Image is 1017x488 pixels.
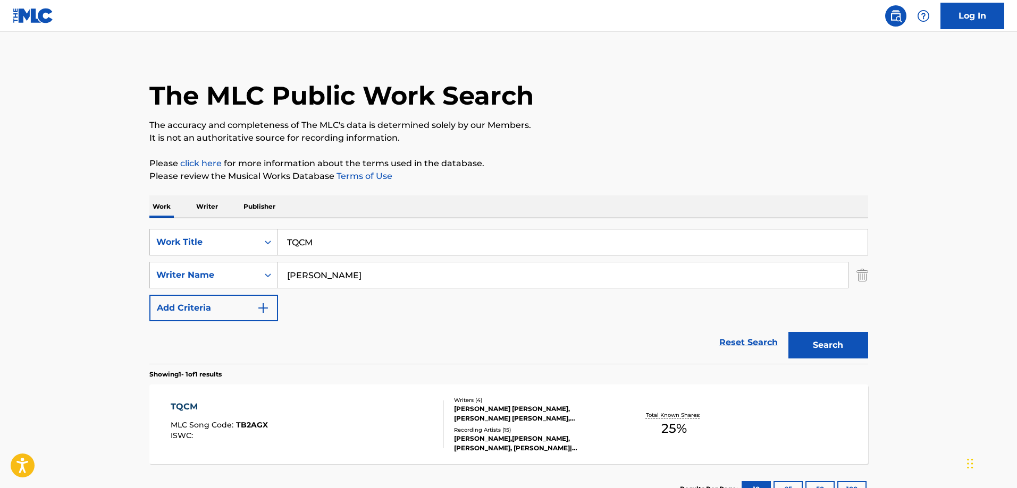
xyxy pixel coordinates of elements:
[967,448,973,480] div: Drag
[334,171,392,181] a: Terms of Use
[171,400,268,413] div: TQCM
[171,431,196,440] span: ISWC :
[940,3,1004,29] a: Log In
[913,5,934,27] div: Help
[171,420,236,430] span: MLC Song Code :
[856,262,868,288] img: Delete Criterion
[661,419,687,438] span: 25 %
[788,332,868,358] button: Search
[180,158,222,168] a: click here
[917,10,930,22] img: help
[236,420,268,430] span: TB2AGX
[149,195,174,218] p: Work
[149,370,222,379] p: Showing 1 - 1 of 1 results
[454,426,615,434] div: Recording Artists ( 15 )
[149,295,278,321] button: Add Criteria
[454,396,615,404] div: Writers ( 4 )
[454,404,615,423] div: [PERSON_NAME] [PERSON_NAME], [PERSON_NAME] [PERSON_NAME], [PERSON_NAME], [PERSON_NAME] [PERSON_NAME]
[257,302,270,314] img: 9d2ae6d4665cec9f34b9.svg
[149,170,868,183] p: Please review the Musical Works Database
[885,5,906,27] a: Public Search
[646,411,703,419] p: Total Known Shares:
[156,269,252,281] div: Writer Name
[240,195,279,218] p: Publisher
[13,8,54,23] img: MLC Logo
[714,331,783,354] a: Reset Search
[149,384,868,464] a: TQCMMLC Song Code:TB2AGXISWC:Writers (4)[PERSON_NAME] [PERSON_NAME], [PERSON_NAME] [PERSON_NAME],...
[964,437,1017,488] iframe: Chat Widget
[149,119,868,132] p: The accuracy and completeness of The MLC's data is determined solely by our Members.
[149,80,534,112] h1: The MLC Public Work Search
[193,195,221,218] p: Writer
[156,236,252,249] div: Work Title
[454,434,615,453] div: [PERSON_NAME],[PERSON_NAME], [PERSON_NAME], [PERSON_NAME]|[PERSON_NAME], CONJUNTO LA PRIMACÍA, [P...
[149,229,868,364] form: Search Form
[149,157,868,170] p: Please for more information about the terms used in the database.
[149,132,868,144] p: It is not an authoritative source for recording information.
[889,10,902,22] img: search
